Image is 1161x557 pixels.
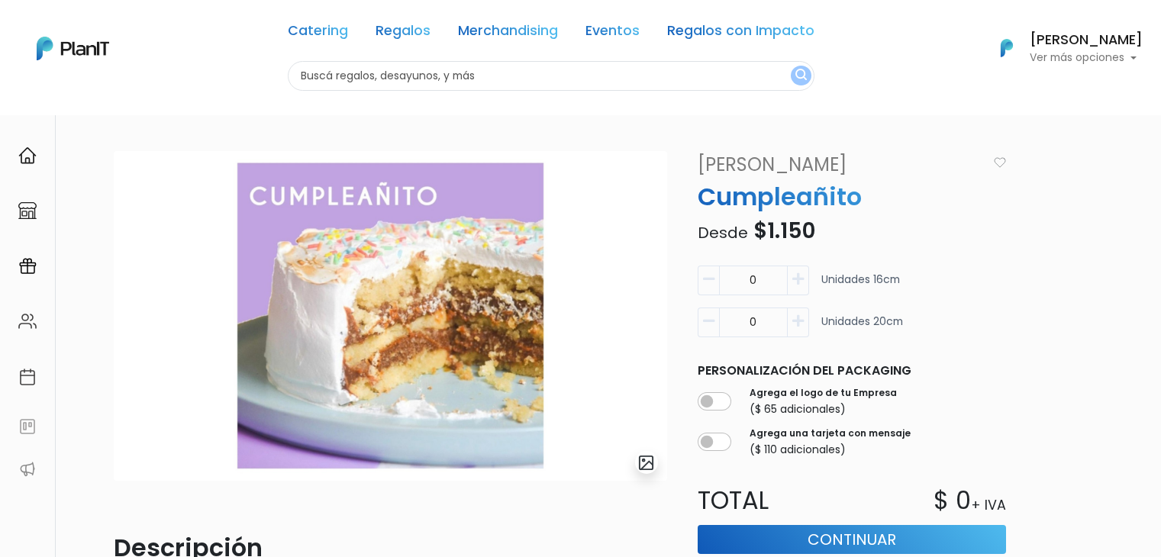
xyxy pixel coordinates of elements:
[288,24,348,43] a: Catering
[698,362,1006,380] p: Personalización del packaging
[1030,53,1143,63] p: Ver más opciones
[750,442,911,458] p: ($ 110 adicionales)
[458,24,558,43] a: Merchandising
[750,386,897,400] label: Agrega el logo de tu Empresa
[750,427,911,440] label: Agrega una tarjeta con mensaje
[689,179,1015,215] p: Cumpleañito
[1030,34,1143,47] h6: [PERSON_NAME]
[689,482,852,519] p: Total
[18,201,37,220] img: marketplace-4ceaa7011d94191e9ded77b95e3339b90024bf715f7c57f8cf31f2d8c509eaba.svg
[637,454,655,472] img: gallery-light
[821,272,900,301] p: Unidades 16cm
[288,61,814,91] input: Buscá regalos, desayunos, y más
[585,24,640,43] a: Eventos
[18,146,37,165] img: home-e721727adea9d79c4d83392d1f703f7f8bce08238fde08b1acbfd93340b81755.svg
[698,222,748,243] span: Desde
[18,312,37,330] img: people-662611757002400ad9ed0e3c099ab2801c6687ba6c219adb57efc949bc21e19d.svg
[934,482,971,519] p: $ 0
[689,151,988,179] a: [PERSON_NAME]
[971,495,1006,515] p: + IVA
[18,368,37,386] img: calendar-87d922413cdce8b2cf7b7f5f62616a5cf9e4887200fb71536465627b3292af00.svg
[114,151,667,481] img: 2000___2000-Photoroom__31_.jpg
[795,69,807,83] img: search_button-432b6d5273f82d61273b3651a40e1bd1b912527efae98b1b7a1b2c0702e16a8d.svg
[667,24,814,43] a: Regalos con Impacto
[698,525,1006,554] button: Continuar
[981,28,1143,68] button: PlanIt Logo [PERSON_NAME] Ver más opciones
[821,314,903,343] p: Unidades 20cm
[18,257,37,275] img: campaigns-02234683943229c281be62815700db0a1741e53638e28bf9629b52c665b00959.svg
[990,31,1024,65] img: PlanIt Logo
[18,417,37,436] img: feedback-78b5a0c8f98aac82b08bfc38622c3050aee476f2c9584af64705fc4e61158814.svg
[994,157,1006,168] img: heart_icon
[18,460,37,478] img: partners-52edf745621dab592f3b2c58e3bca9d71375a7ef29c3b500c9f145b62cc070d4.svg
[750,401,897,417] p: ($ 65 adicionales)
[376,24,431,43] a: Regalos
[37,37,109,60] img: PlanIt Logo
[753,216,815,246] span: $1.150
